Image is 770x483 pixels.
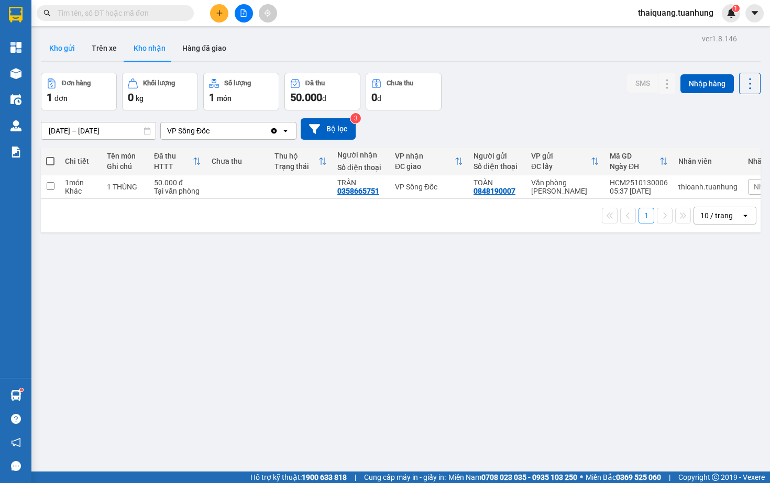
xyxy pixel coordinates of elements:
[203,73,279,110] button: Số lượng1món
[531,162,591,171] div: ĐC lấy
[211,126,212,136] input: Selected VP Sông Đốc.
[741,211,750,220] svg: open
[11,437,21,447] span: notification
[610,152,659,160] div: Mã GD
[616,473,661,481] strong: 0369 525 060
[264,9,271,17] span: aim
[395,162,455,171] div: ĐC giao
[474,152,521,160] div: Người gửi
[47,91,52,104] span: 1
[322,94,326,103] span: đ
[284,73,360,110] button: Đã thu50.000đ
[281,127,290,135] svg: open
[610,178,668,187] div: HCM2510130006
[167,126,210,136] div: VP Sông Đốc
[10,147,21,158] img: solution-icon
[745,4,764,23] button: caret-down
[128,91,134,104] span: 0
[678,157,738,165] div: Nhân viên
[305,80,325,87] div: Đã thu
[216,9,223,17] span: plus
[154,178,201,187] div: 50.000 đ
[41,73,117,110] button: Đơn hàng1đơn
[11,414,21,424] span: question-circle
[107,183,144,191] div: 1 THÙNG
[149,148,206,175] th: Toggle SortBy
[10,120,21,131] img: warehouse-icon
[250,471,347,483] span: Hỗ trợ kỹ thuật:
[143,80,175,87] div: Khối lượng
[580,475,583,479] span: ⚪️
[712,474,719,481] span: copyright
[10,94,21,105] img: warehouse-icon
[337,178,384,187] div: TRÂN
[122,73,198,110] button: Khối lượng0kg
[274,162,318,171] div: Trạng thái
[350,113,361,123] sup: 3
[337,163,384,172] div: Số điện thoại
[727,8,736,18] img: icon-new-feature
[240,9,247,17] span: file-add
[20,388,23,391] sup: 1
[235,4,253,23] button: file-add
[630,6,722,19] span: thaiquang.tuanhung
[586,471,661,483] span: Miền Bắc
[107,162,144,171] div: Ghi chú
[377,94,381,103] span: đ
[337,151,384,159] div: Người nhận
[448,471,577,483] span: Miền Nam
[154,152,193,160] div: Đã thu
[65,187,96,195] div: Khác
[387,80,413,87] div: Chưa thu
[259,4,277,23] button: aim
[474,187,515,195] div: 0848190007
[290,91,322,104] span: 50.000
[750,8,760,18] span: caret-down
[481,473,577,481] strong: 0708 023 035 - 0935 103 250
[390,148,468,175] th: Toggle SortBy
[371,91,377,104] span: 0
[174,36,235,61] button: Hàng đã giao
[680,74,734,93] button: Nhập hàng
[107,152,144,160] div: Tên món
[302,473,347,481] strong: 1900 633 818
[9,7,23,23] img: logo-vxr
[702,33,737,44] div: ver 1.8.146
[366,73,442,110] button: Chưa thu0đ
[526,148,604,175] th: Toggle SortBy
[395,183,463,191] div: VP Sông Đốc
[734,5,738,12] span: 1
[41,36,83,61] button: Kho gửi
[65,157,96,165] div: Chi tiết
[337,187,379,195] div: 0358665751
[627,74,658,93] button: SMS
[212,157,264,165] div: Chưa thu
[54,94,68,103] span: đơn
[154,162,193,171] div: HTTT
[41,122,156,139] input: Select a date range.
[364,471,446,483] span: Cung cấp máy in - giấy in:
[678,183,738,191] div: thioanh.tuanhung
[217,94,232,103] span: món
[269,148,332,175] th: Toggle SortBy
[395,152,455,160] div: VP nhận
[270,127,278,135] svg: Clear value
[610,187,668,195] div: 05:37 [DATE]
[83,36,125,61] button: Trên xe
[58,7,181,19] input: Tìm tên, số ĐT hoặc mã đơn
[209,91,215,104] span: 1
[669,471,670,483] span: |
[355,471,356,483] span: |
[43,9,51,17] span: search
[274,152,318,160] div: Thu hộ
[62,80,91,87] div: Đơn hàng
[732,5,740,12] sup: 1
[639,208,654,223] button: 1
[65,178,96,187] div: 1 món
[10,390,21,401] img: warehouse-icon
[474,162,521,171] div: Số điện thoại
[531,152,591,160] div: VP gửi
[474,178,521,187] div: TOÀN
[610,162,659,171] div: Ngày ĐH
[700,210,733,221] div: 10 / trang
